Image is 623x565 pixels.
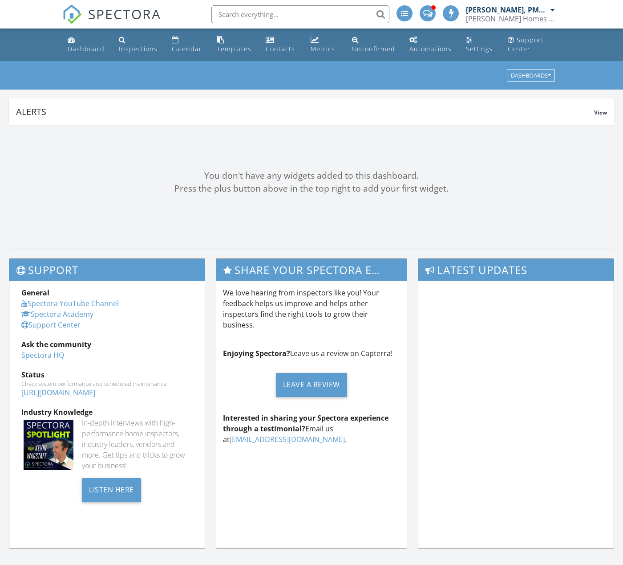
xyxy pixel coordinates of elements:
[21,388,95,397] a: [URL][DOMAIN_NAME]
[21,350,64,360] a: Spectora HQ
[9,259,205,281] h3: Support
[352,45,395,53] div: Unconfirmed
[223,413,400,445] p: Email us at .
[21,309,93,319] a: Spectora Academy
[21,288,49,298] strong: General
[211,5,389,23] input: Search everything...
[262,32,300,57] a: Contacts
[466,5,548,14] div: [PERSON_NAME], PMP, License # 2331
[418,259,614,281] h3: Latest Updates
[507,70,555,82] button: Dashboards
[276,373,347,397] div: Leave a Review
[230,434,345,444] a: [EMAIL_ADDRESS][DOMAIN_NAME]
[508,36,544,53] div: Support Center
[21,339,193,350] div: Ask the community
[223,348,290,358] strong: Enjoying Spectora?
[21,380,193,387] div: Check system performance and scheduled maintenance.
[466,45,493,53] div: Settings
[172,45,202,53] div: Calendar
[62,4,82,24] img: The Best Home Inspection Software - Spectora
[21,369,193,380] div: Status
[68,45,105,53] div: Dashboard
[82,484,141,494] a: Listen Here
[266,45,295,53] div: Contacts
[217,45,251,53] div: Templates
[223,348,400,359] p: Leave us a review on Capterra!
[62,12,161,31] a: SPECTORA
[223,413,388,434] strong: Interested in sharing your Spectora experience through a testimonial?
[88,4,161,23] span: SPECTORA
[82,418,193,471] div: In-depth interviews with high-performance home inspectors, industry leaders, vendors and more. Ge...
[82,478,141,502] div: Listen Here
[409,45,452,53] div: Automations
[213,32,255,57] a: Templates
[168,32,206,57] a: Calendar
[406,32,455,57] a: Automations (Basic)
[16,106,594,118] div: Alerts
[311,45,335,53] div: Metrics
[466,14,555,23] div: Vanhorn Homes LLC
[504,32,559,57] a: Support Center
[216,259,406,281] h3: Share Your Spectora Experience
[223,366,400,404] a: Leave a Review
[594,109,607,116] span: View
[24,420,73,470] img: Spectoraspolightmain
[511,73,551,79] div: Dashboards
[115,32,161,57] a: Inspections
[9,182,614,195] div: Press the plus button above in the top right to add your first widget.
[462,32,497,57] a: Settings
[119,45,158,53] div: Inspections
[21,299,119,308] a: Spectora YouTube Channel
[223,287,400,330] p: We love hearing from inspectors like you! Your feedback helps us improve and helps other inspecto...
[307,32,341,57] a: Metrics
[21,407,193,418] div: Industry Knowledge
[9,169,614,182] div: You don't have any widgets added to this dashboard.
[348,32,399,57] a: Unconfirmed
[64,32,108,57] a: Dashboard
[21,320,81,330] a: Support Center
